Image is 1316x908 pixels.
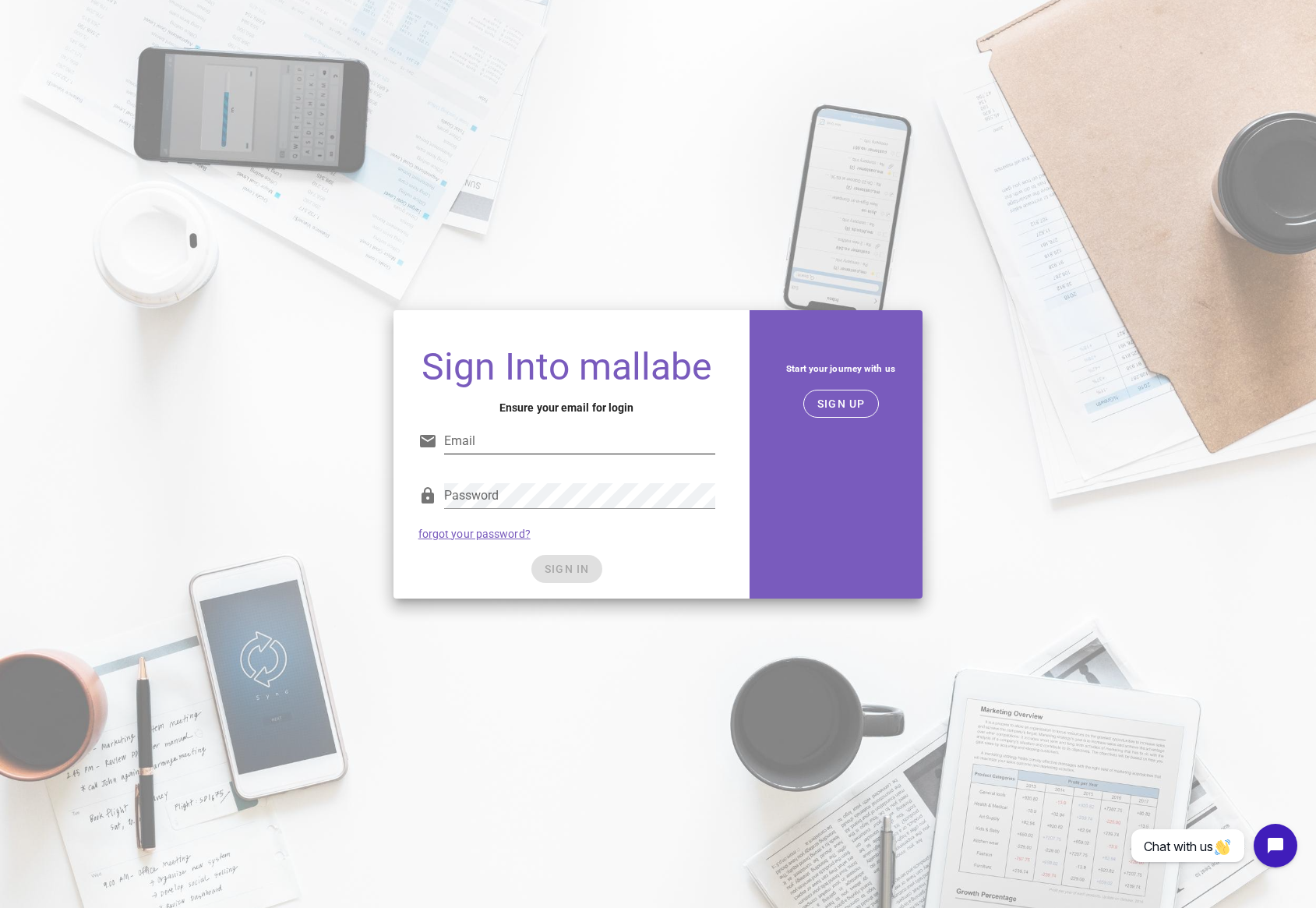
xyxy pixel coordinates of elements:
[803,390,879,418] button: SIGN UP
[817,397,866,410] span: SIGN UP
[418,348,715,387] h1: Sign Into mallabe
[771,360,911,377] h5: Start your journey with us
[418,399,715,416] h4: Ensure your email for login
[418,528,531,540] a: forgot your password?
